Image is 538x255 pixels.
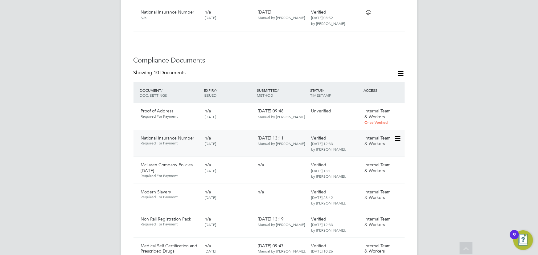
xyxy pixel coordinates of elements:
span: [DATE] 13:19 [258,216,306,227]
span: n/a [205,243,211,249]
span: National Insurance Number [141,135,195,141]
span: Verified [311,189,326,195]
span: Internal Team & Workers [364,108,391,119]
span: Manual by [PERSON_NAME]. [258,249,306,254]
span: Verified [311,162,326,168]
span: / [323,88,324,93]
span: [DATE] 23:42 by [PERSON_NAME]. [311,195,346,205]
span: [DATE] [205,114,216,119]
span: [DATE] [205,141,216,146]
span: McLaren Company Policies [DATE] [141,162,193,173]
div: National Insurance Number [138,7,202,23]
span: [DATE] [205,15,216,20]
span: Manual by [PERSON_NAME]. [258,114,306,119]
span: ISSUED [204,93,216,98]
span: TIMESTAMP [310,93,331,98]
span: Internal Team & Workers [364,189,391,200]
span: DOC. SETTINGS [140,93,167,98]
span: [DATE] [205,222,216,227]
span: Manual by [PERSON_NAME]. [258,15,306,20]
span: Verified [311,216,326,222]
span: Manual by [PERSON_NAME]. [258,222,306,227]
span: Required For Payment [141,173,200,178]
span: Required For Payment [141,222,200,227]
div: [DATE] [256,7,309,23]
span: Medical Self Certification and Prescribed Drugs [141,243,198,254]
span: [DATE] 13:11 [258,135,306,146]
span: / [216,88,217,93]
div: SUBMITTED [256,85,309,101]
span: / [278,88,279,93]
span: Once Verified [364,120,388,125]
span: Non Rail Registration Pack [141,216,191,222]
span: Verified [311,135,326,141]
span: Internal Team & Workers [364,135,391,146]
div: ACCESS [362,85,405,96]
span: [DATE] [205,195,216,200]
span: Modern Slavery [141,189,171,195]
span: [DATE] 08:52 [311,15,333,20]
span: Verified [311,9,326,15]
span: [DATE] [205,168,216,173]
span: [DATE] [205,249,216,254]
button: Open Resource Center, 9 new notifications [513,230,533,250]
span: METHOD [257,93,273,98]
span: n/a [205,162,211,168]
span: n/a [258,162,264,168]
span: Required For Payment [141,114,200,119]
span: Required For Payment [141,141,200,146]
span: Internal Team & Workers [364,216,391,227]
div: EXPIRY [202,85,256,101]
span: N/a [141,15,147,20]
span: Required For Payment [141,195,200,200]
div: STATUS [309,85,362,101]
span: Internal Team & Workers [364,162,391,173]
div: Showing [133,70,187,76]
span: n/a [205,216,211,222]
span: Verified [311,243,326,249]
span: n/a [205,108,211,114]
span: Unverified [311,108,331,114]
h3: Compliance Documents [133,56,405,65]
span: [DATE] 13:11 by [PERSON_NAME]. [311,168,346,179]
span: n/a [258,189,264,195]
span: n/a [205,135,211,141]
span: / [162,88,163,93]
span: 10 Documents [154,70,186,76]
span: Proof of Address [141,108,174,114]
span: [DATE] 12:33 by [PERSON_NAME]. [311,141,346,152]
span: [DATE] 09:48 [258,108,306,119]
div: n/a [202,7,256,23]
span: n/a [205,189,211,195]
span: [DATE] 09:47 [258,243,306,254]
div: 9 [513,235,516,243]
span: by [PERSON_NAME]. [311,21,346,26]
span: Internal Team & Workers [364,243,391,254]
div: DOCUMENT [138,85,202,101]
span: Manual by [PERSON_NAME]. [258,141,306,146]
span: [DATE] 12:33 by [PERSON_NAME]. [311,222,346,233]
